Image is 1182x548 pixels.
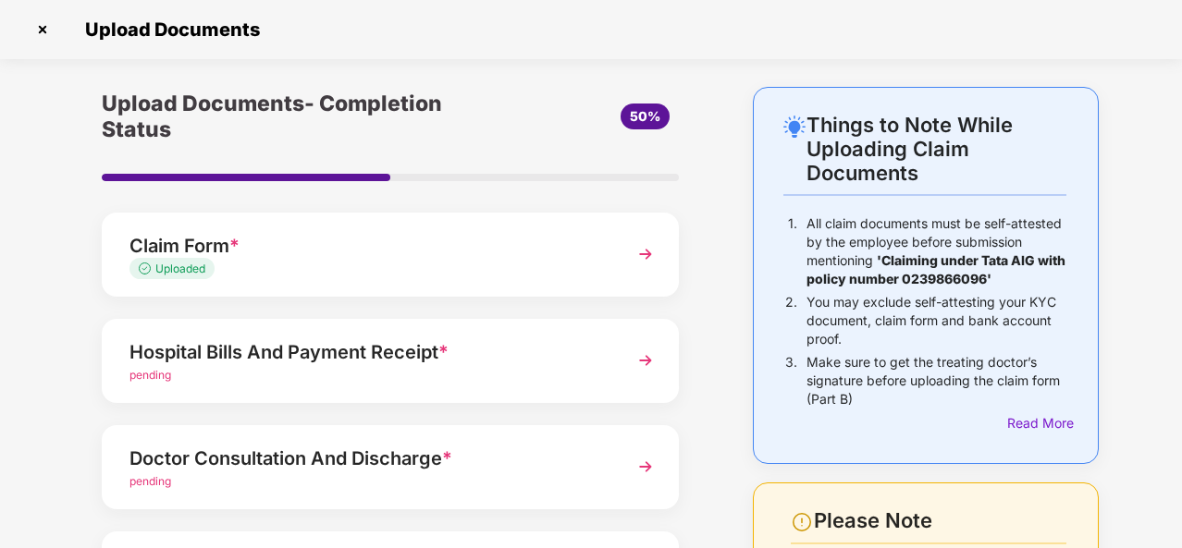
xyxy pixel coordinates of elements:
span: pending [129,368,171,382]
span: Uploaded [155,262,205,275]
p: All claim documents must be self-attested by the employee before submission mentioning [806,214,1066,288]
div: Claim Form [129,231,608,261]
div: Doctor Consultation And Discharge [129,444,608,473]
span: pending [129,474,171,488]
img: svg+xml;base64,PHN2ZyBpZD0iTmV4dCIgeG1sbnM9Imh0dHA6Ly93d3cudzMub3JnLzIwMDAvc3ZnIiB3aWR0aD0iMzYiIG... [629,237,662,271]
div: Please Note [814,508,1066,533]
div: Read More [1007,413,1066,433]
img: svg+xml;base64,PHN2ZyB4bWxucz0iaHR0cDovL3d3dy53My5vcmcvMjAwMC9zdmciIHdpZHRoPSIyNC4wOTMiIGhlaWdodD... [783,116,806,138]
img: svg+xml;base64,PHN2ZyBpZD0iQ3Jvc3MtMzJ4MzIiIHhtbG5zPSJodHRwOi8vd3d3LnczLm9yZy8yMDAwL3N2ZyIgd2lkdG... [28,15,57,44]
span: 50% [630,108,660,124]
p: 2. [785,293,797,348]
b: 'Claiming under Tata AIG with policy number 0239866096' [806,252,1065,286]
div: Things to Note While Uploading Claim Documents [806,113,1066,185]
img: svg+xml;base64,PHN2ZyB4bWxucz0iaHR0cDovL3d3dy53My5vcmcvMjAwMC9zdmciIHdpZHRoPSIxMy4zMzMiIGhlaWdodD... [139,262,155,274]
div: Upload Documents- Completion Status [102,87,486,146]
span: Upload Documents [67,18,269,41]
p: Make sure to get the treating doctor’s signature before uploading the claim form (Part B) [806,353,1066,408]
p: 1. [788,214,797,288]
div: Hospital Bills And Payment Receipt [129,337,608,367]
p: 3. [785,353,797,408]
img: svg+xml;base64,PHN2ZyBpZD0iV2FybmluZ18tXzI0eDI0IiBkYXRhLW5hbWU9Ildhcm5pbmcgLSAyNHgyNCIgeG1sbnM9Im... [791,511,813,533]
img: svg+xml;base64,PHN2ZyBpZD0iTmV4dCIgeG1sbnM9Imh0dHA6Ly93d3cudzMub3JnLzIwMDAvc3ZnIiB3aWR0aD0iMzYiIG... [629,450,662,483]
img: svg+xml;base64,PHN2ZyBpZD0iTmV4dCIgeG1sbnM9Imh0dHA6Ly93d3cudzMub3JnLzIwMDAvc3ZnIiB3aWR0aD0iMzYiIG... [629,344,662,377]
p: You may exclude self-attesting your KYC document, claim form and bank account proof. [806,293,1066,348]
